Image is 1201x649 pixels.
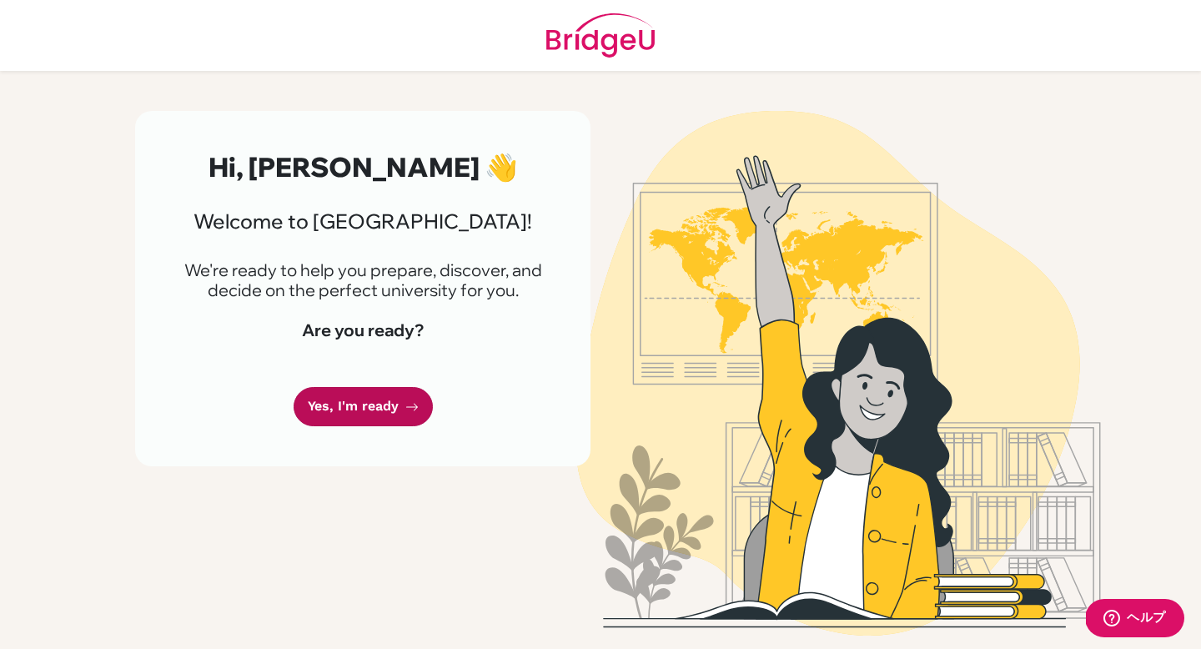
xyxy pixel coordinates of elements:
a: Yes, I'm ready [294,387,433,426]
p: We're ready to help you prepare, discover, and decide on the perfect university for you. [175,260,550,300]
h4: Are you ready? [175,320,550,340]
h2: Hi, [PERSON_NAME] 👋 [175,151,550,183]
h3: Welcome to [GEOGRAPHIC_DATA]! [175,209,550,234]
iframe: ウィジェットを開いて詳しい情報を確認できます [1086,599,1184,641]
